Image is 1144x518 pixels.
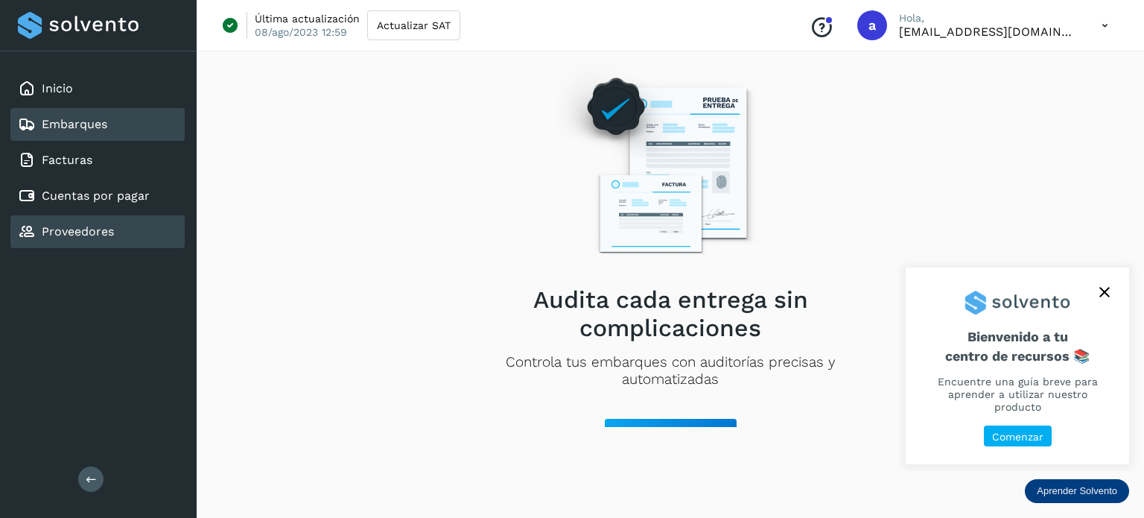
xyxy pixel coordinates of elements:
[377,20,451,31] span: Actualizar SAT
[42,117,107,131] a: Embarques
[458,285,883,343] h2: Audita cada entrega sin complicaciones
[924,329,1111,364] span: Bienvenido a tu
[367,10,460,40] button: Actualizar SAT
[899,25,1078,39] p: administracion@bigan.mx
[1037,485,1117,497] p: Aprender Solvento
[541,55,799,274] img: Empty state image
[255,12,360,25] p: Última actualización
[10,180,185,212] div: Cuentas por pagar
[42,81,73,95] a: Inicio
[899,12,1078,25] p: Hola,
[255,25,347,39] p: 08/ago/2023 12:59
[458,354,883,388] p: Controla tus embarques con auditorías precisas y automatizadas
[10,72,185,105] div: Inicio
[10,108,185,141] div: Embarques
[1025,479,1129,503] div: Aprender Solvento
[984,426,1052,447] button: Comenzar
[42,153,92,167] a: Facturas
[1093,281,1116,303] button: close,
[42,189,150,203] a: Cuentas por pagar
[10,215,185,248] div: Proveedores
[924,348,1111,364] p: centro de recursos 📚
[906,268,1129,464] div: Aprender Solvento
[992,431,1043,443] p: Comenzar
[10,144,185,177] div: Facturas
[42,224,114,239] a: Proveedores
[924,376,1111,413] p: Encuentre una guía breve para aprender a utilizar nuestro producto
